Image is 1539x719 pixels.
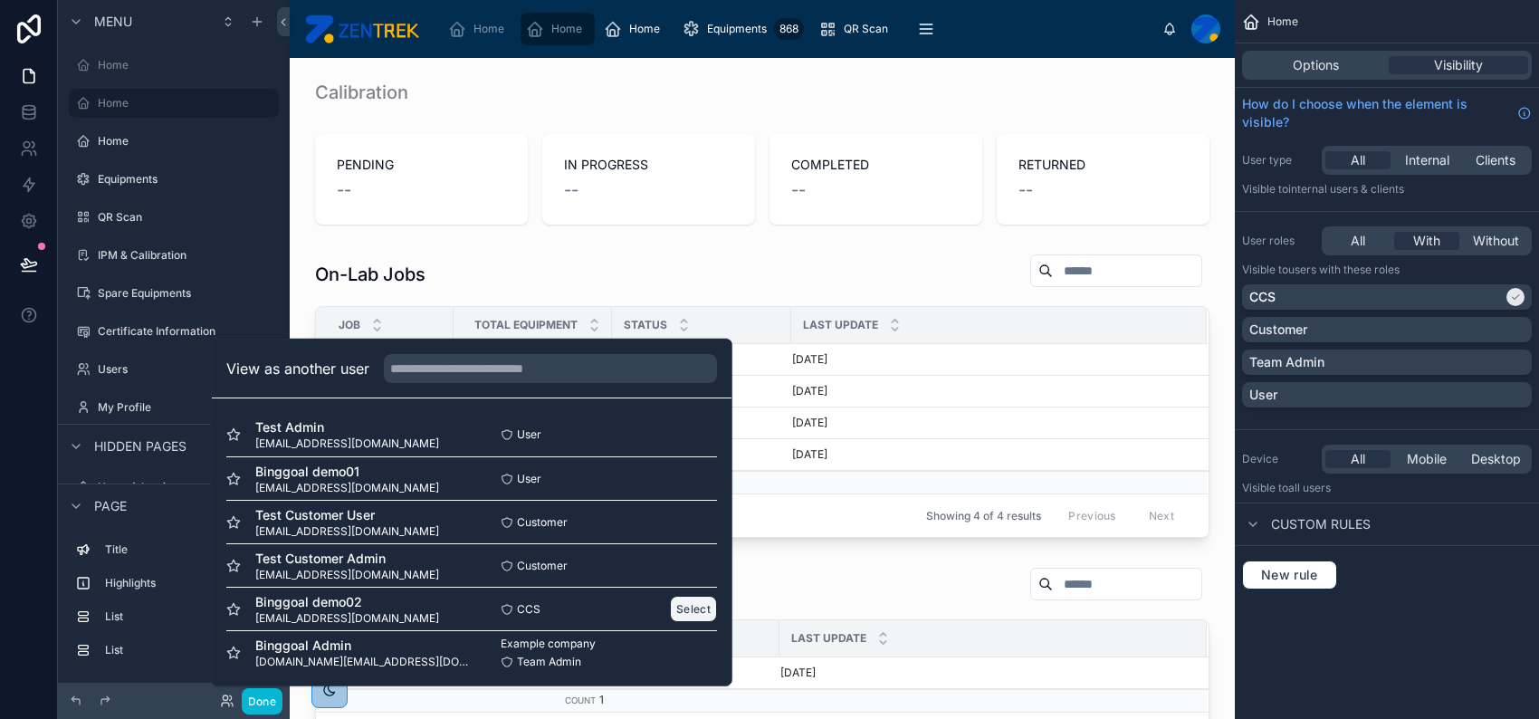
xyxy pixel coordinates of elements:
span: All [1351,232,1365,250]
span: [DOMAIN_NAME][EMAIL_ADDRESS][DOMAIN_NAME] [255,654,472,668]
a: Certificate Information [69,317,279,346]
p: Visible to [1242,263,1532,277]
span: Home [629,22,660,36]
p: Visible to [1242,481,1532,495]
p: Visible to [1242,182,1532,197]
button: New rule [1242,561,1337,590]
span: User [517,427,541,442]
span: Showing 4 of 4 results [926,509,1041,523]
label: Spare Equipments [98,286,275,301]
label: Home [98,134,275,149]
a: Home (clone) [69,473,279,502]
span: Clients [1476,151,1515,169]
a: Home [69,89,279,118]
span: Internal users & clients [1288,182,1404,196]
a: Home [69,127,279,156]
span: Desktop [1471,450,1521,468]
img: App logo [304,14,419,43]
a: Home [443,13,517,45]
span: New rule [1254,567,1325,583]
span: Test Admin [255,418,439,436]
span: Menu [94,13,132,31]
span: Internal [1405,151,1449,169]
span: Status [624,318,667,332]
span: Hidden pages [94,437,186,455]
span: 1 [599,693,604,706]
span: [EMAIL_ADDRESS][DOMAIN_NAME] [255,567,439,581]
span: Custom rules [1271,515,1371,533]
label: Certificate Information [98,324,275,339]
span: Total Equipment [474,318,578,332]
p: Customer [1249,321,1307,339]
span: Binggoal demo02 [255,592,439,610]
span: Without [1473,232,1519,250]
span: Page [94,497,127,515]
button: Done [242,688,282,714]
span: [EMAIL_ADDRESS][DOMAIN_NAME] [255,480,439,494]
a: Home [521,13,595,45]
span: Mobile [1407,450,1447,468]
span: With [1413,232,1440,250]
a: Spare Equipments [69,279,279,308]
span: Users with these roles [1288,263,1400,276]
span: Home [473,22,504,36]
label: User type [1242,153,1314,168]
label: Home [98,58,275,72]
div: scrollable content [434,9,1162,49]
label: Device [1242,452,1314,466]
span: Home [1267,14,1298,29]
a: Equipments [69,165,279,194]
a: Users [69,355,279,384]
span: QR Scan [844,22,888,36]
p: Team Admin [1249,353,1324,371]
label: Home [98,96,268,110]
label: Equipments [98,172,275,187]
a: Equipments868 [676,13,809,45]
a: How do I choose when the element is visible? [1242,95,1532,131]
span: Last Update [791,631,866,646]
span: all users [1288,481,1331,494]
span: Customer [517,558,568,572]
span: All [1351,151,1365,169]
span: Job [339,318,360,332]
div: scrollable content [58,527,290,683]
span: Customer [517,514,568,529]
label: Highlights [105,576,272,590]
span: [EMAIL_ADDRESS][DOMAIN_NAME] [255,523,439,538]
a: IPM & Calibration [69,241,279,270]
span: [EMAIL_ADDRESS][DOMAIN_NAME] [255,610,439,625]
span: Home [551,22,582,36]
p: User [1249,386,1277,404]
label: My Profile [98,400,275,415]
span: User [517,471,541,485]
span: Equipments [707,22,767,36]
label: Users [98,362,275,377]
span: Test Customer Admin [255,549,439,567]
p: CCS [1249,288,1276,306]
small: Count [565,695,596,705]
label: QR Scan [98,210,275,225]
span: CCS [517,601,540,616]
label: Home (clone) [98,480,275,494]
label: List [105,643,272,657]
label: User roles [1242,234,1314,248]
span: Test Customer User [255,505,439,523]
div: 868 [774,18,804,40]
a: My Profile [69,393,279,422]
span: Last Update [803,318,878,332]
button: Select [670,596,717,622]
a: Home [69,51,279,80]
span: Binggoal Admin [255,636,472,654]
span: Options [1293,56,1339,74]
label: IPM & Calibration [98,248,275,263]
a: Home [598,13,673,45]
h2: View as another user [226,358,369,379]
span: Binggoal demo01 [255,462,439,480]
span: How do I choose when the element is visible? [1242,95,1510,131]
label: List [105,609,272,624]
span: Visibility [1434,56,1483,74]
span: Team Admin [517,654,581,668]
span: Example company [501,636,596,650]
span: All [1351,450,1365,468]
label: Title [105,542,272,557]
